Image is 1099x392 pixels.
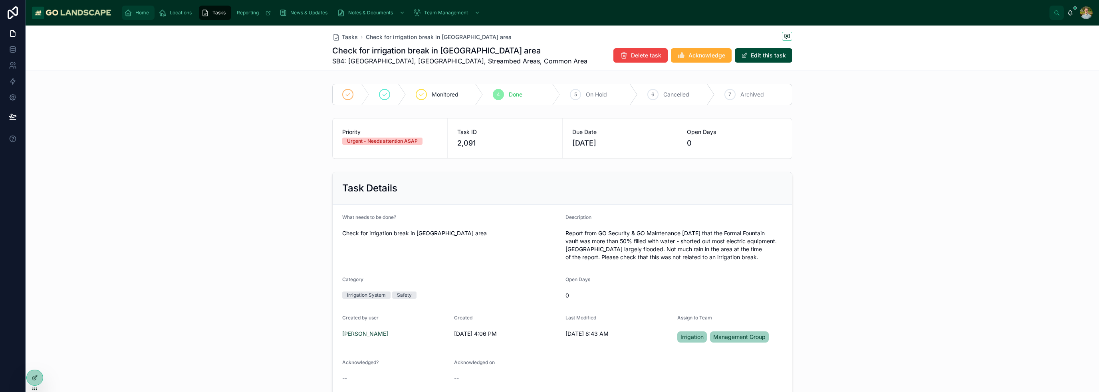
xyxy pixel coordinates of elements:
span: Team Management [424,10,468,16]
span: Done [509,91,522,98]
a: Irrigation [677,331,707,343]
span: Created by user [342,315,379,321]
span: News & Updates [290,10,327,16]
span: Acknowledged on [454,359,495,365]
span: Category [342,276,363,282]
span: Locations [170,10,192,16]
span: 0 [565,292,782,299]
span: Last Modified [565,315,596,321]
span: Description [565,214,591,220]
span: Open Days [565,276,590,282]
span: Task ID [457,128,553,136]
a: Tasks [199,6,231,20]
span: [DATE] 8:43 AM [565,330,671,338]
a: Tasks [332,33,358,41]
span: SB4: [GEOGRAPHIC_DATA], [GEOGRAPHIC_DATA], Streambed Areas, Common Area [332,56,587,66]
span: Management Group [713,333,766,341]
span: Archived [740,91,764,98]
span: 5 [574,91,577,98]
span: Check for irrigation break in [GEOGRAPHIC_DATA] area [342,229,559,237]
a: Check for irrigation break in [GEOGRAPHIC_DATA] area [366,33,512,41]
span: Tasks [342,33,358,41]
a: Team Management [411,6,484,20]
span: Open Days [687,128,782,136]
span: What needs to be done? [342,214,396,220]
span: On Hold [586,91,607,98]
span: Acknowledged? [342,359,379,365]
h2: Task Details [342,182,397,195]
span: Cancelled [663,91,689,98]
span: 7 [728,91,731,98]
span: [DATE] [572,138,668,149]
h1: Check for irrigation break in [GEOGRAPHIC_DATA] area [332,45,587,56]
span: Report from GO Security & GO Maintenance [DATE] that the Formal Fountain vault was more than 50% ... [565,229,782,261]
div: Safety [397,292,412,299]
div: Urgent - Needs attention ASAP [347,138,418,145]
div: Irrigation System [347,292,386,299]
span: -- [454,374,459,382]
span: 4 [497,91,500,98]
span: Assign to Team [677,315,712,321]
button: Edit this task [735,48,792,63]
span: [DATE] 4:06 PM [454,330,559,338]
a: [PERSON_NAME] [342,330,388,338]
span: Tasks [212,10,226,16]
button: Delete task [613,48,668,63]
img: App logo [32,6,111,19]
a: Locations [156,6,197,20]
a: Management Group [710,331,769,343]
span: Priority [342,128,438,136]
span: 2,091 [457,138,553,149]
a: News & Updates [277,6,333,20]
span: Delete task [631,51,661,59]
a: Home [122,6,155,20]
button: Acknowledge [671,48,732,63]
div: scrollable content [118,4,1049,22]
span: Due Date [572,128,668,136]
span: Notes & Documents [348,10,393,16]
span: Home [135,10,149,16]
span: 0 [687,138,782,149]
a: Notes & Documents [335,6,409,20]
span: -- [342,374,347,382]
span: Reporting [237,10,259,16]
span: Acknowledge [688,51,725,59]
span: Irrigation [680,333,704,341]
span: Monitored [432,91,458,98]
a: Reporting [233,6,275,20]
span: 6 [651,91,654,98]
span: Created [454,315,472,321]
